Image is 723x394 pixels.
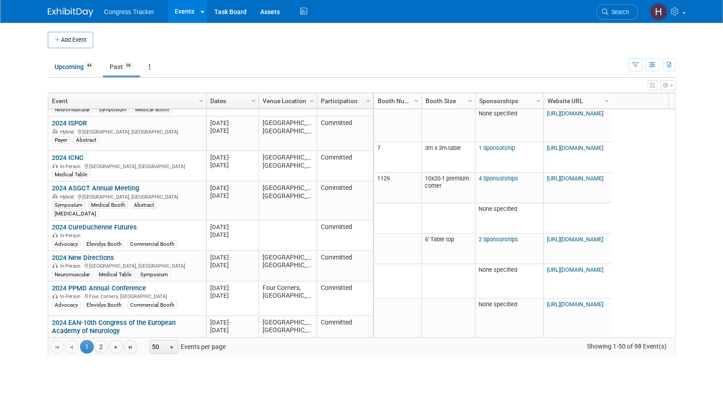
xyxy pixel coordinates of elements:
[196,93,206,107] a: Column Settings
[317,181,373,220] td: Committed
[364,97,372,105] span: Column Settings
[321,93,367,109] a: Participation
[210,292,254,299] div: [DATE]
[210,326,254,334] div: [DATE]
[317,220,373,251] td: Committed
[52,194,58,199] img: Hybrid Event
[479,266,517,273] span: None specified
[150,340,166,353] span: 50
[258,251,317,281] td: [GEOGRAPHIC_DATA], [GEOGRAPHIC_DATA]
[60,294,83,299] span: In-Person
[84,62,94,69] span: 44
[535,97,542,105] span: Column Settings
[578,340,675,353] span: Showing 1-50 of 98 Event(s)
[533,93,543,107] a: Column Settings
[52,210,99,217] div: [MEDICAL_DATA]
[112,344,120,351] span: Go to the next page
[210,231,254,239] div: [DATE]
[547,301,603,308] a: [URL][DOMAIN_NAME]
[479,110,517,117] span: None specified
[96,106,129,113] div: Symposium
[258,281,317,316] td: Four Corners, [GEOGRAPHIC_DATA]
[229,154,231,161] span: -
[65,340,78,354] a: Go to the previous page
[413,97,420,105] span: Column Settings
[210,192,254,199] div: [DATE]
[48,32,93,48] button: Add Event
[479,205,517,212] span: None specified
[363,93,373,107] a: Column Settings
[479,236,518,243] a: 2 Sponsorships
[317,251,373,281] td: Committed
[80,340,94,354] span: 1
[210,284,254,292] div: [DATE]
[547,93,606,109] a: Website URL
[168,344,175,351] span: select
[138,340,235,354] span: Events per page
[229,120,231,126] span: -
[60,164,83,170] span: In-Person
[96,271,134,278] div: Medical Table
[52,136,70,144] div: Payer
[317,316,373,355] td: Committed
[317,281,373,316] td: Committed
[229,254,231,261] span: -
[250,97,257,105] span: Column Settings
[479,175,518,182] a: 4 Sponsorships
[210,119,254,127] div: [DATE]
[103,58,140,75] a: Past98
[52,240,81,248] div: Advocacy
[421,173,475,203] td: 10x20-1 premium corner
[52,301,81,309] div: Advocacy
[52,292,202,300] div: Four Corners, [GEOGRAPHIC_DATA]
[52,233,58,237] img: In-Person Event
[210,127,254,135] div: [DATE]
[127,301,177,309] div: Commercial Booth
[248,93,258,107] a: Column Settings
[52,184,139,192] a: 2024 ASGCT Annual Meeting
[374,142,421,173] td: 7
[84,301,124,309] div: Elevidys Booth
[48,8,93,17] img: ExhibitDay
[229,185,231,191] span: -
[60,233,83,239] span: In-Person
[317,116,373,151] td: Committed
[132,106,172,113] div: Medical Booth
[210,319,254,326] div: [DATE]
[374,173,421,203] td: 1129
[52,254,114,262] a: 2024 New Directions
[73,136,99,144] div: Abstract
[229,319,231,326] span: -
[52,335,202,343] div: [GEOGRAPHIC_DATA], [GEOGRAPHIC_DATA]
[52,128,202,135] div: [GEOGRAPHIC_DATA], [GEOGRAPHIC_DATA]
[48,58,101,75] a: Upcoming44
[307,93,317,107] a: Column Settings
[263,93,311,109] a: Venue Location
[210,261,254,269] div: [DATE]
[210,254,254,261] div: [DATE]
[602,93,612,107] a: Column Settings
[131,201,157,209] div: Abstract
[52,262,202,269] div: [GEOGRAPHIC_DATA], [GEOGRAPHIC_DATA]
[547,236,603,243] a: [URL][DOMAIN_NAME]
[52,171,90,178] div: Medical Table
[52,223,137,231] a: 2024 CureDuchenne Futures
[52,263,58,268] img: In-Person Event
[378,93,415,109] a: Booth Number
[197,97,205,105] span: Column Settings
[258,151,317,181] td: [GEOGRAPHIC_DATA], [GEOGRAPHIC_DATA]
[94,340,108,354] a: 2
[52,193,202,200] div: [GEOGRAPHIC_DATA], [GEOGRAPHIC_DATA]
[547,175,603,182] a: [URL][DOMAIN_NAME]
[411,93,421,107] a: Column Settings
[421,234,475,264] td: 6' Table top
[52,164,58,168] img: In-Person Event
[52,284,146,292] a: 2024 PPMD Annual Conference
[127,240,177,248] div: Commercial Booth
[425,93,469,109] a: Booth Size
[104,8,154,15] span: Congress Tracker
[229,284,231,291] span: -
[210,154,254,161] div: [DATE]
[84,240,124,248] div: Elevidys Booth
[124,340,137,354] a: Go to the last page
